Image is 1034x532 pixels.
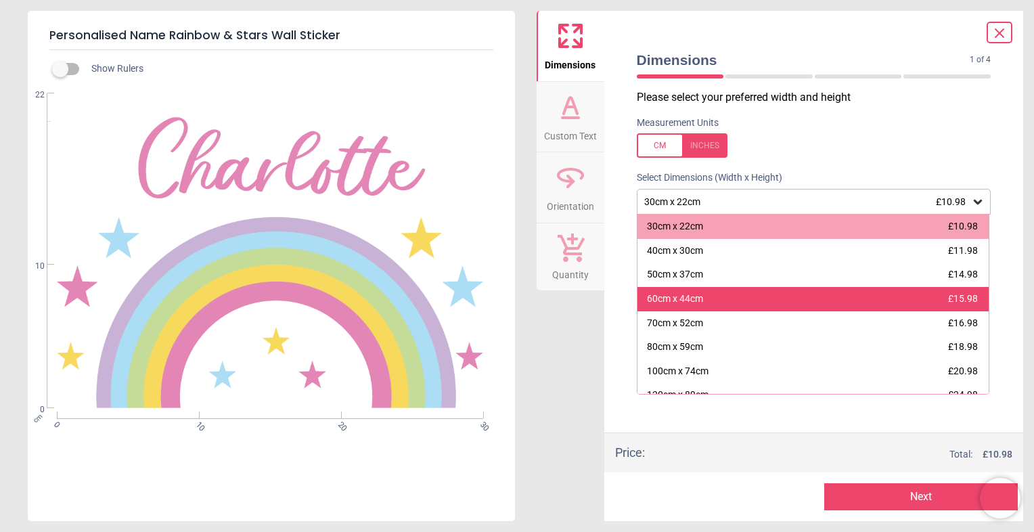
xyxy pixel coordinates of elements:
[32,412,44,424] span: cm
[647,365,709,378] div: 100cm x 74cm
[637,90,1002,105] p: Please select your preferred width and height
[552,262,589,282] span: Quantity
[824,483,1018,510] button: Next
[948,245,978,256] span: £11.98
[936,196,966,207] span: £10.98
[637,50,970,70] span: Dimensions
[980,478,1020,518] iframe: Brevo live chat
[545,52,595,72] span: Dimensions
[665,448,1013,462] div: Total:
[988,449,1012,460] span: 10.98
[948,293,978,304] span: £15.98
[948,269,978,280] span: £14.98
[49,22,493,50] h5: Personalised Name Rainbow & Stars Wall Sticker
[537,223,604,291] button: Quantity
[477,420,486,428] span: 30
[19,404,45,416] span: 0
[970,54,991,66] span: 1 of 4
[647,220,703,234] div: 30cm x 22cm
[335,420,344,428] span: 20
[615,444,645,461] div: Price :
[19,89,45,101] span: 22
[948,221,978,231] span: £10.98
[544,123,597,143] span: Custom Text
[647,292,703,306] div: 60cm x 44cm
[948,317,978,328] span: £16.98
[643,196,972,208] div: 30cm x 22cm
[983,448,1012,462] span: £
[626,171,782,185] label: Select Dimensions (Width x Height)
[647,317,703,330] div: 70cm x 52cm
[537,82,604,152] button: Custom Text
[948,365,978,376] span: £20.98
[60,61,515,77] div: Show Rulers
[647,340,703,354] div: 80cm x 59cm
[637,116,719,130] label: Measurement Units
[537,152,604,223] button: Orientation
[948,341,978,352] span: £18.98
[51,420,60,428] span: 0
[948,389,978,400] span: £24.98
[193,420,202,428] span: 10
[19,261,45,272] span: 10
[537,11,604,81] button: Dimensions
[647,389,709,402] div: 120cm x 89cm
[647,244,703,258] div: 40cm x 30cm
[547,194,594,214] span: Orientation
[647,268,703,282] div: 50cm x 37cm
